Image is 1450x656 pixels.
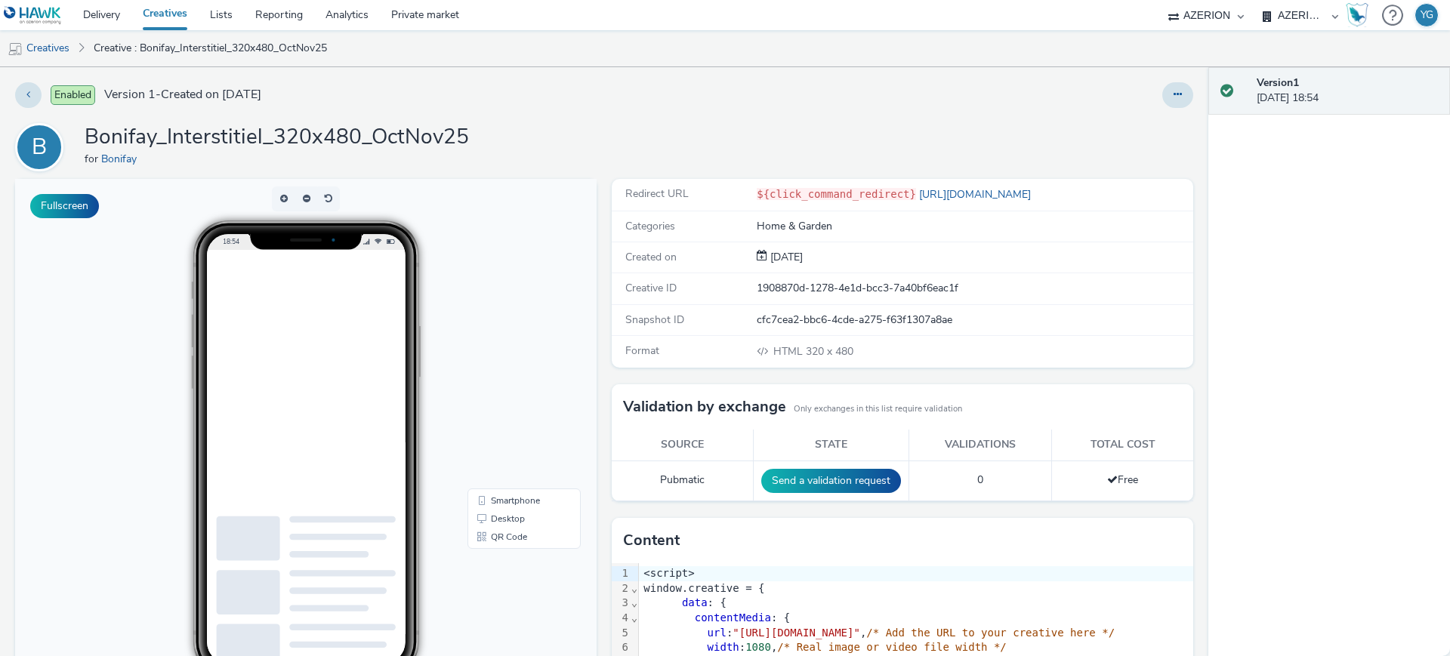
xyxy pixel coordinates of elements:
[977,473,983,487] span: 0
[773,344,806,359] span: HTML
[1346,3,1368,27] img: Hawk Academy
[757,219,1192,234] div: Home & Garden
[767,250,803,264] span: [DATE]
[476,317,525,326] span: Smartphone
[625,313,684,327] span: Snapshot ID
[208,58,224,66] span: 18:54
[1257,75,1438,106] div: [DATE] 18:54
[682,596,708,608] span: data
[708,641,739,653] span: width
[101,152,143,166] a: Bonifay
[639,611,1218,626] div: : {
[916,187,1037,202] a: [URL][DOMAIN_NAME]
[32,126,47,168] div: B
[757,188,916,200] code: ${click_command_redirect}
[4,6,62,25] img: undefined Logo
[612,611,631,626] div: 4
[612,640,631,655] div: 6
[631,596,638,608] span: Fold line
[639,581,1218,596] div: window.creative = {
[733,627,860,639] span: "[URL][DOMAIN_NAME]"
[612,596,631,611] div: 3
[625,343,659,358] span: Format
[639,596,1218,611] div: : {
[476,335,510,344] span: Desktop
[612,460,754,500] td: Pubmatic
[15,140,69,154] a: B
[745,641,771,653] span: 1080
[612,566,631,581] div: 1
[86,30,335,66] a: Creative : Bonifay_Interstitiel_320x480_OctNov25
[51,85,95,105] span: Enabled
[625,186,689,201] span: Redirect URL
[631,582,638,594] span: Fold line
[708,627,727,639] span: url
[866,627,1115,639] span: /* Add the URL to your creative here */
[612,430,754,460] th: Source
[757,313,1192,328] div: cfc7cea2-bbc6-4cde-a275-f63f1307a8ae
[1107,473,1138,487] span: Free
[625,250,677,264] span: Created on
[476,353,512,362] span: QR Code
[455,313,563,331] li: Smartphone
[623,396,786,418] h3: Validation by exchange
[85,152,101,166] span: for
[30,194,99,218] button: Fullscreen
[612,626,631,641] div: 5
[1421,4,1433,26] div: YG
[455,349,563,367] li: QR Code
[1052,430,1193,460] th: Total cost
[909,430,1052,460] th: Validations
[695,611,771,624] span: contentMedia
[631,611,638,624] span: Fold line
[1346,3,1374,27] a: Hawk Academy
[104,86,261,103] span: Version 1 - Created on [DATE]
[1257,75,1299,90] strong: Version 1
[767,250,803,265] div: Creation 14 October 2025, 18:54
[639,640,1218,655] div: : ,
[625,281,677,295] span: Creative ID
[757,281,1192,296] div: 1908870d-1278-4e1d-bcc3-7a40bf6eac1f
[761,469,901,493] button: Send a validation request
[772,344,853,359] span: 320 x 480
[623,529,680,552] h3: Content
[8,42,23,57] img: mobile
[754,430,909,460] th: State
[455,331,563,349] li: Desktop
[639,566,1218,581] div: <script>
[612,581,631,596] div: 2
[794,403,962,415] small: Only exchanges in this list require validation
[639,626,1218,641] div: : ,
[777,641,1006,653] span: /* Real image or video file width */
[625,219,675,233] span: Categories
[85,123,469,152] h1: Bonifay_Interstitiel_320x480_OctNov25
